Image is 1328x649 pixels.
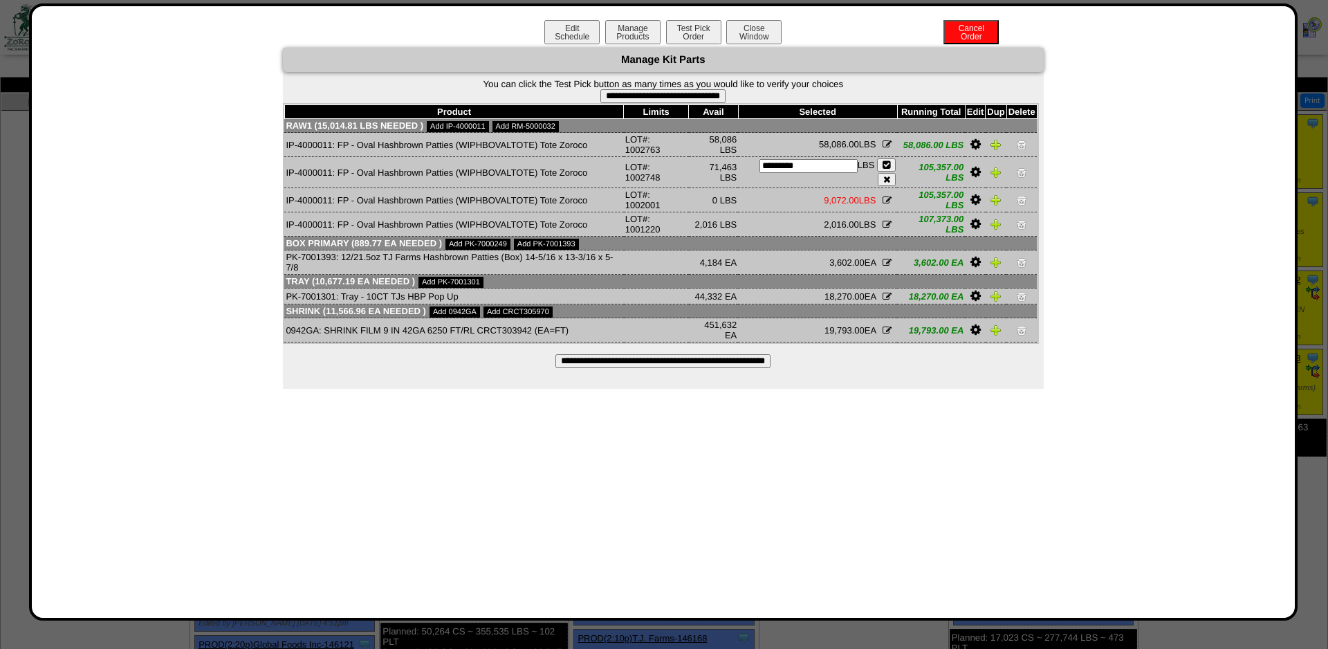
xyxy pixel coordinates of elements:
td: 18,270.00 EA [897,289,965,304]
td: Raw1 (15,014.81 LBS needed ) [284,119,1037,133]
td: 58,086.00 LBS [897,133,965,157]
a: Add PK-7001301 [418,277,483,288]
div: Manage Kit Parts [283,48,1044,72]
a: Add RM-5000032 [492,121,559,132]
form: You can click the Test Pick button as many times as you would like to verify your choices [283,79,1044,103]
td: 3,602.00 EA [897,250,965,275]
td: 107,373.00 LBS [897,212,965,237]
td: IP-4000011: FP - Oval Hashbrown Patties (WIPHBOVALTOTE) Tote Zoroco [284,133,623,157]
td: IP-4000011: FP - Oval Hashbrown Patties (WIPHBOVALTOTE) Tote Zoroco [284,188,623,212]
th: Edit [965,105,986,119]
span: 3,602.00 [829,257,865,268]
td: 4,184 EA [689,250,739,275]
td: LOT#: 1002748 [624,157,689,188]
td: 71,463 LBS [689,157,739,188]
td: PK-7001393: 12/21.5oz TJ Farms Hashbrown Patties (Box) 14-5/16 x 13-3/16 x 5-7/8 [284,250,623,275]
th: Dup [986,105,1006,119]
td: LOT#: 1002763 [624,133,689,157]
td: LOT#: 1002001 [624,188,689,212]
td: IP-4000011: FP - Oval Hashbrown Patties (WIPHBOVALTOTE) Tote Zoroco [284,157,623,188]
img: Duplicate Item [990,219,1002,230]
img: Delete Item [1016,219,1027,230]
span: LBS [824,219,876,230]
button: Test PickOrder [666,20,721,44]
td: 19,793.00 EA [897,318,965,342]
td: 105,357.00 LBS [897,188,965,212]
span: EA [824,291,876,302]
span: LBS [819,139,876,149]
img: Delete Item [1016,291,1027,302]
td: 44,332 EA [689,289,739,304]
img: Delete Item [1016,139,1027,150]
th: Selected [738,105,897,119]
a: Add PK-7001393 [514,239,579,250]
td: Shrink (11,566.96 EA needed ) [284,304,1037,318]
img: Duplicate Item [990,194,1002,205]
span: 9,072.00 [824,195,859,205]
a: CloseWindow [725,31,783,42]
a: Add IP-4000011 [427,121,489,132]
button: EditSchedule [544,20,600,44]
img: Duplicate Item [990,291,1002,302]
td: 451,632 EA [689,318,739,342]
th: Running Total [897,105,965,119]
td: PK-7001301: Tray - 10CT TJs HBP Pop Up [284,289,623,304]
span: EA [824,325,876,336]
img: Duplicate Item [990,324,1002,336]
button: CancelOrder [943,20,999,44]
span: 18,270.00 [824,291,865,302]
th: Limits [624,105,689,119]
img: Delete Item [1016,324,1027,336]
a: Add PK-7000249 [445,239,510,250]
span: EA [829,257,876,268]
img: Delete Item [1016,167,1027,178]
button: CloseWindow [726,20,782,44]
td: IP-4000011: FP - Oval Hashbrown Patties (WIPHBOVALTOTE) Tote Zoroco [284,212,623,237]
td: 58,086 LBS [689,133,739,157]
th: Delete [1006,105,1037,119]
span: 19,793.00 [824,325,865,336]
td: Tray (10,677.19 EA needed ) [284,275,1037,289]
td: Box Primary (889.77 EA needed ) [284,237,1037,250]
td: 2,016 LBS [689,212,739,237]
img: Delete Item [1016,194,1027,205]
button: ManageProducts [605,20,661,44]
td: 0 LBS [689,188,739,212]
td: 0942GA: SHRINK FILM 9 IN 42GA 6250 FT/RL CRCT303942 (EA=FT) [284,318,623,342]
span: 2,016.00 [824,219,859,230]
td: LOT#: 1001220 [624,212,689,237]
img: Duplicate Item [990,257,1002,268]
th: Product [284,105,623,119]
span: 58,086.00 [819,139,859,149]
img: Duplicate Item [990,167,1002,178]
img: Duplicate Item [990,139,1002,150]
th: Avail [689,105,739,119]
span: LBS [759,160,875,170]
a: Add CRCT305970 [483,307,553,318]
td: 105,357.00 LBS [897,157,965,188]
span: LBS [824,195,876,205]
a: Add 0942GA [430,307,480,318]
img: Delete Item [1016,257,1027,268]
